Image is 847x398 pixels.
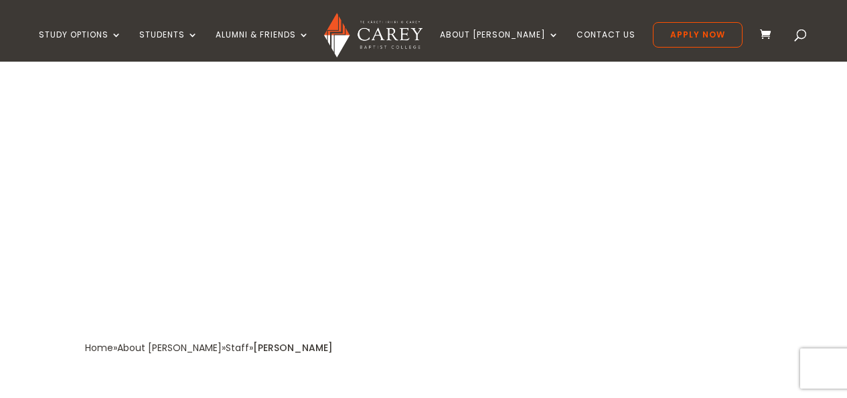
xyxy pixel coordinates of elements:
[117,341,222,354] a: About [PERSON_NAME]
[85,339,253,357] div: » » »
[139,30,198,62] a: Students
[324,13,422,58] img: Carey Baptist College
[253,339,333,357] div: [PERSON_NAME]
[85,341,113,354] a: Home
[653,22,743,48] a: Apply Now
[226,341,249,354] a: Staff
[39,30,122,62] a: Study Options
[216,30,309,62] a: Alumni & Friends
[440,30,559,62] a: About [PERSON_NAME]
[576,30,635,62] a: Contact Us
